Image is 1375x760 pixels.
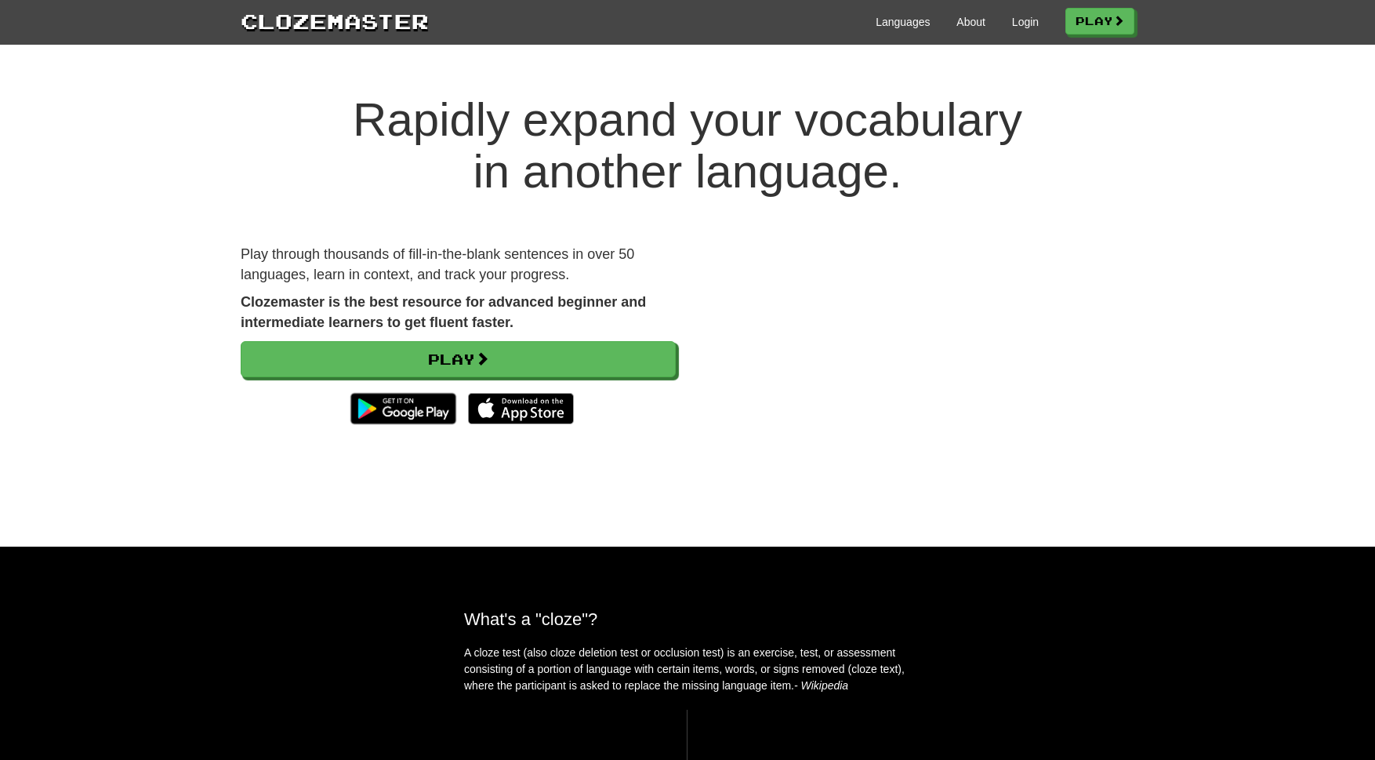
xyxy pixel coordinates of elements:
[956,14,985,30] a: About
[241,341,676,377] a: Play
[464,645,911,694] p: A cloze test (also cloze deletion test or occlusion test) is an exercise, test, or assessment con...
[1065,8,1134,35] a: Play
[876,14,930,30] a: Languages
[1012,14,1039,30] a: Login
[241,6,429,35] a: Clozemaster
[343,385,464,432] img: Get it on Google Play
[464,609,911,629] h2: What's a "cloze"?
[794,679,848,692] em: - Wikipedia
[241,294,646,330] strong: Clozemaster is the best resource for advanced beginner and intermediate learners to get fluent fa...
[468,393,574,424] img: Download_on_the_App_Store_Badge_US-UK_135x40-25178aeef6eb6b83b96f5f2d004eda3bffbb37122de64afbaef7...
[241,245,676,285] p: Play through thousands of fill-in-the-blank sentences in over 50 languages, learn in context, and...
